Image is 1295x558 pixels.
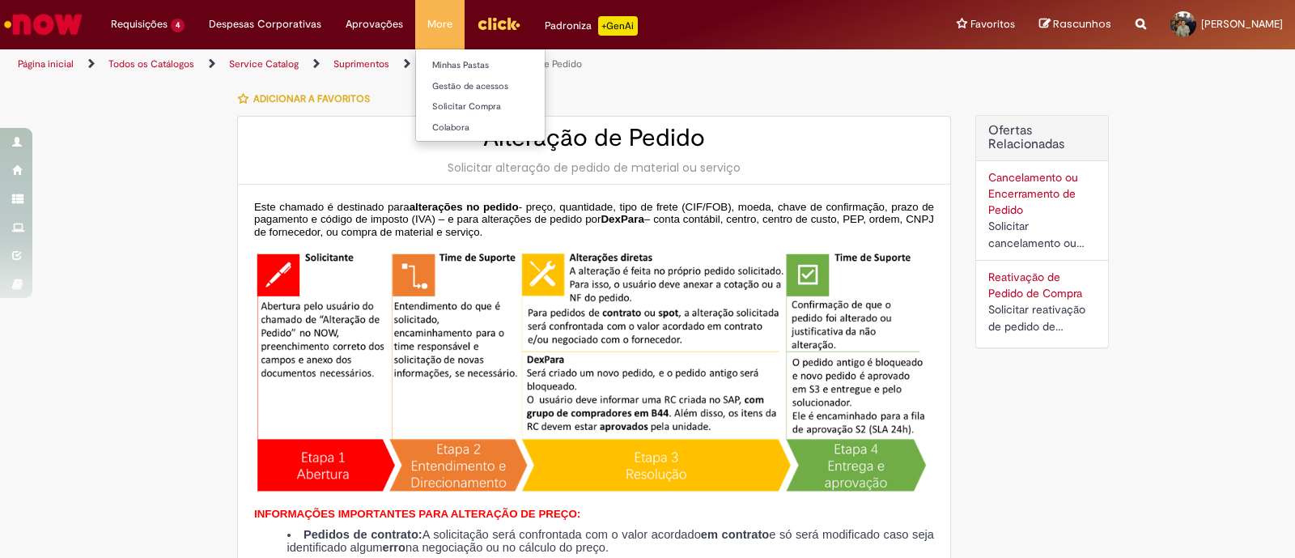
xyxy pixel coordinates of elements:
[304,528,422,541] strong: Pedidos de contrato:
[108,58,194,70] a: Todos os Catálogos
[416,57,594,75] a: Minhas Pastas
[346,16,403,32] span: Aprovações
[598,16,638,36] p: +GenAi
[988,124,1096,152] h2: Ofertas Relacionadas
[970,16,1015,32] span: Favoritos
[253,92,370,105] span: Adicionar a Favoritos
[287,529,934,554] li: A solicitação será confrontada com o valor acordado e só será modificado caso seja identificado a...
[254,201,410,213] span: Este chamado é destinado para
[988,218,1096,252] div: Solicitar cancelamento ou encerramento de Pedido.
[410,201,519,213] span: alterações no pedido
[1201,17,1283,31] span: [PERSON_NAME]
[237,82,379,116] button: Adicionar a Favoritos
[2,8,85,40] img: ServiceNow
[477,11,520,36] img: click_logo_yellow_360x200.png
[988,170,1078,217] a: Cancelamento ou Encerramento de Pedido
[18,58,74,70] a: Página inicial
[416,98,594,116] a: Solicitar Compra
[427,16,452,32] span: More
[416,119,594,137] a: Colabora
[229,58,299,70] a: Service Catalog
[1053,16,1111,32] span: Rascunhos
[254,125,934,151] h2: Alteração de Pedido
[701,528,769,541] strong: em contrato
[254,508,580,520] span: INFORMAÇÕES IMPORTANTES PARA ALTERAÇÃO DE PREÇO:
[975,115,1109,348] div: Ofertas Relacionadas
[171,19,185,32] span: 4
[988,301,1096,335] div: Solicitar reativação de pedido de compra cancelado ou bloqueado.
[415,49,546,142] ul: More
[1039,17,1111,32] a: Rascunhos
[254,160,934,176] div: Solicitar alteração de pedido de material ou serviço
[209,16,321,32] span: Despesas Corporativas
[601,213,643,225] span: DexPara
[416,78,594,96] a: Gestão de acessos
[333,58,389,70] a: Suprimentos
[988,270,1082,300] a: Reativação de Pedido de Compra
[545,16,638,36] div: Padroniza
[254,213,934,238] span: – conta contábil, centro, centro de custo, PEP, ordem, CNPJ de fornecedor, ou compra de material ...
[383,541,406,554] strong: erro
[111,16,168,32] span: Requisições
[12,49,851,79] ul: Trilhas de página
[254,201,934,226] span: - preço, quantidade, tipo de frete (CIF/FOB), moeda, chave de confirmação, prazo de pagamento e c...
